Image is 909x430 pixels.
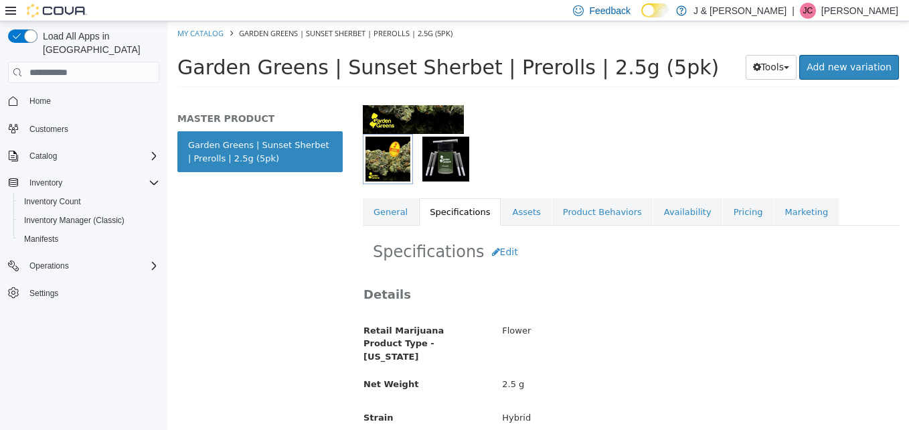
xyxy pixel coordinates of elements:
span: Inventory Count [24,196,81,207]
span: JC [803,3,813,19]
a: Product Behaviors [385,177,485,205]
h2: Specifications [205,218,722,243]
div: Hybrid [325,385,741,409]
a: Add new variation [632,33,732,58]
span: Customers [29,124,68,135]
span: Home [24,92,159,109]
span: Retail Marijuana Product Type - [US_STATE] [196,304,276,340]
a: General [195,177,251,205]
button: Operations [24,258,74,274]
button: Manifests [13,230,165,248]
span: Strain [196,391,226,401]
nav: Complex example [8,86,159,338]
span: Settings [29,288,58,299]
a: Customers [24,121,74,137]
span: Net Weight [196,358,251,368]
p: | [792,3,795,19]
span: Catalog [29,151,57,161]
h3: Details [196,265,731,281]
p: J & [PERSON_NAME] [693,3,787,19]
span: Operations [29,261,69,271]
a: Marketing [606,177,671,205]
a: Home [24,93,56,109]
button: Customers [3,119,165,138]
span: Inventory Manager (Classic) [19,212,159,228]
span: Operations [24,258,159,274]
a: Pricing [556,177,606,205]
h5: MASTER PRODUCT [10,91,175,103]
a: Inventory Count [19,194,86,210]
span: Catalog [24,148,159,164]
div: Flower [325,298,741,321]
a: Assets [334,177,384,205]
span: Inventory [29,177,62,188]
input: Dark Mode [641,3,669,17]
span: Inventory Manager (Classic) [24,215,125,226]
button: Operations [3,257,165,275]
span: Feedback [589,4,630,17]
button: Inventory [24,175,68,191]
button: Inventory Count [13,192,165,211]
span: Dark Mode [641,17,642,18]
button: Inventory [3,173,165,192]
button: Catalog [3,147,165,165]
button: Tools [578,33,630,58]
button: Settings [3,283,165,303]
img: Cova [27,4,87,17]
span: Garden Greens | Sunset Sherbet | Prerolls | 2.5g (5pk) [10,34,552,58]
div: Jared Cooney [800,3,816,19]
span: Home [29,96,51,106]
span: Customers [24,120,159,137]
button: Home [3,91,165,111]
span: Manifests [19,231,159,247]
a: My Catalog [10,7,56,17]
a: Settings [24,285,64,301]
span: Settings [24,285,159,301]
a: Garden Greens | Sunset Sherbet | Prerolls | 2.5g (5pk) [10,110,175,151]
span: Inventory [24,175,159,191]
button: Edit [317,218,358,243]
span: Load All Apps in [GEOGRAPHIC_DATA] [37,29,159,56]
span: Garden Greens | Sunset Sherbet | Prerolls | 2.5g (5pk) [72,7,285,17]
a: Specifications [252,177,333,205]
a: Availability [486,177,555,205]
span: Inventory Count [19,194,159,210]
a: Inventory Manager (Classic) [19,212,130,228]
div: 2.5 g [325,352,741,375]
a: Manifests [19,231,64,247]
p: [PERSON_NAME] [821,3,898,19]
button: Catalog [24,148,62,164]
span: Manifests [24,234,58,244]
button: Inventory Manager (Classic) [13,211,165,230]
